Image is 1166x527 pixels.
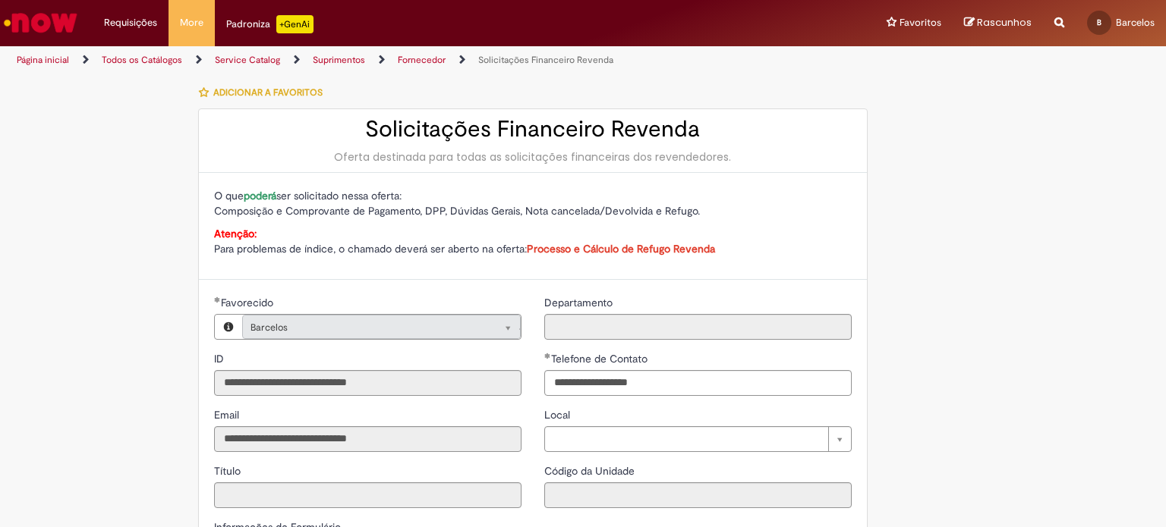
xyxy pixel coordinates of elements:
label: Somente leitura - Título [214,463,244,478]
span: Local [544,408,573,422]
span: Barcelos [251,315,482,340]
a: Fornecedor [398,54,446,66]
p: +GenAi [276,15,314,33]
label: Somente leitura - Código da Unidade [544,463,638,478]
span: Rascunhos [977,15,1032,30]
button: Favorecido, Visualizar este registro Barcelos [215,315,242,339]
h2: Solicitações Financeiro Revenda [214,117,852,142]
input: Telefone de Contato [544,370,852,396]
input: Email [214,426,522,452]
span: Somente leitura - Departamento [544,296,616,309]
p: O que ser solicitado nessa oferta: Composição e Comprovante de Pagamento, DPP, Dúvidas Gerais, No... [214,188,852,218]
input: Título [214,482,522,508]
p: Para problemas de índice, o chamado deverá ser aberto na oferta: [214,226,852,256]
label: Somente leitura - ID [214,351,227,366]
input: ID [214,370,522,396]
span: Telefone de Contato [551,352,651,365]
ul: Trilhas de página [11,46,766,74]
a: Processo e Cálculo de Refugo Revenda [527,242,715,256]
span: Necessários - Favorecido [221,296,276,309]
span: Somente leitura - Título [214,464,244,478]
button: Adicionar a Favoritos [198,77,331,108]
span: Obrigatório Preenchido [544,353,551,359]
span: B [1097,17,1101,27]
span: Requisições [104,15,157,30]
div: Oferta destinada para todas as solicitações financeiras dos revendedores. [214,149,852,165]
a: Limpar campo Local [544,426,852,452]
a: Suprimentos [313,54,365,66]
strong: poderá [244,189,276,202]
img: ServiceNow [2,8,80,38]
span: Adicionar a Favoritos [213,86,323,99]
span: Somente leitura - Email [214,408,242,422]
a: Página inicial [17,54,69,66]
a: Todos os Catálogos [102,54,182,66]
strong: Atenção: [214,227,257,240]
a: Service Catalog [215,54,280,66]
label: Somente leitura - Email [214,407,242,422]
span: Somente leitura - Código da Unidade [544,464,638,478]
label: Somente leitura - Necessários - Favorecido [214,295,276,310]
span: Favoritos [900,15,941,30]
div: Padroniza [226,15,314,33]
a: Rascunhos [964,16,1032,30]
label: Somente leitura - Departamento [544,295,616,310]
input: Departamento [544,314,852,340]
span: Obrigatório Preenchido [214,296,221,303]
span: More [180,15,203,30]
a: BarcelosLimpar campo Favorecido [242,315,521,339]
span: Barcelos [1116,16,1155,29]
span: Somente leitura - ID [214,352,227,365]
input: Código da Unidade [544,482,852,508]
a: Solicitações Financeiro Revenda [478,54,613,66]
